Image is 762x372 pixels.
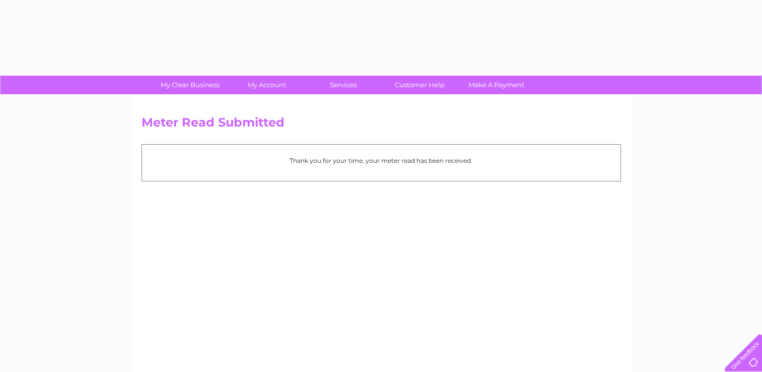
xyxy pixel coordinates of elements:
[455,76,538,94] a: Make A Payment
[378,76,461,94] a: Customer Help
[225,76,308,94] a: My Account
[147,156,615,165] p: Thank you for your time, your meter read has been received.
[142,115,621,135] h2: Meter Read Submitted
[302,76,385,94] a: Services
[149,76,232,94] a: My Clear Business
